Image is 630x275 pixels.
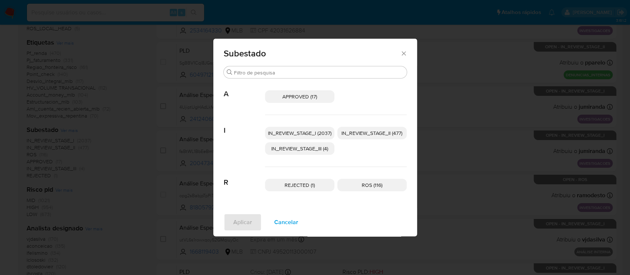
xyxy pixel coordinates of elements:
[224,49,400,58] span: Subestado
[337,179,407,191] div: ROS (116)
[362,181,382,189] span: ROS (116)
[271,145,328,152] span: IN_REVIEW_STAGE_III (4)
[227,69,233,75] button: Buscar
[224,167,265,187] span: R
[265,179,334,191] div: REJECTED (1)
[224,79,265,98] span: A
[282,93,317,100] span: APPROVED (17)
[265,90,334,103] div: APPROVED (17)
[400,50,407,56] button: Fechar
[341,129,402,137] span: IN_REVIEW_STAGE_II (477)
[265,142,334,155] div: IN_REVIEW_STAGE_III (4)
[337,127,407,139] div: IN_REVIEW_STAGE_II (477)
[285,181,315,189] span: REJECTED (1)
[234,69,404,76] input: Filtro de pesquisa
[274,214,298,230] span: Cancelar
[265,213,308,231] button: Cancelar
[265,127,334,139] div: IN_REVIEW_STAGE_I (2037)
[224,115,265,135] span: I
[268,129,331,137] span: IN_REVIEW_STAGE_I (2037)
